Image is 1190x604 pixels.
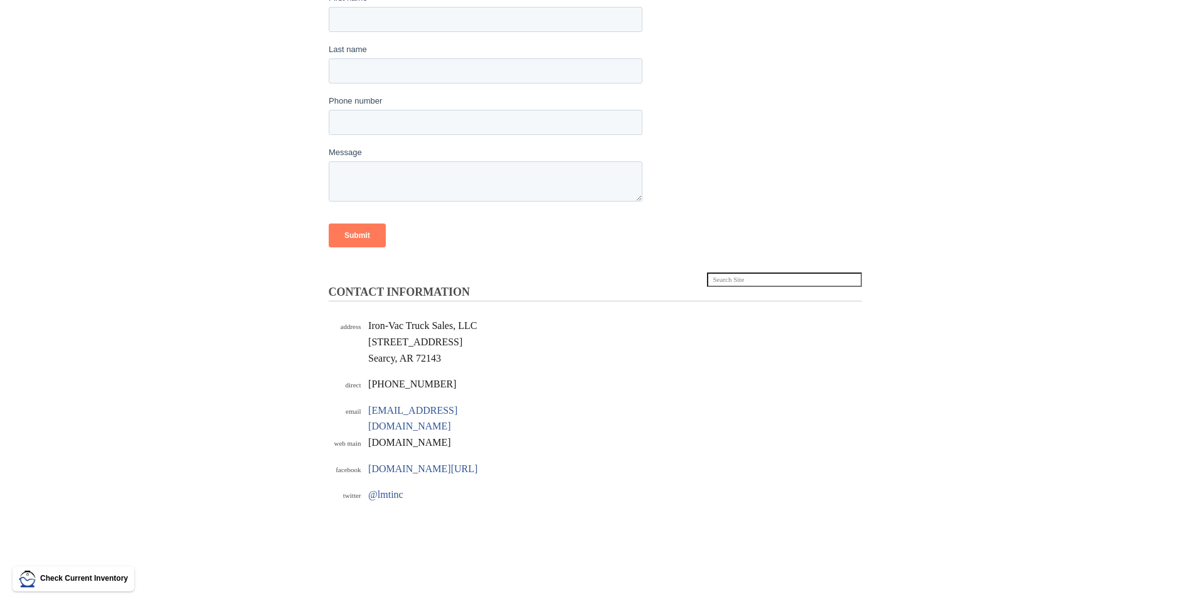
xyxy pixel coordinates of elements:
[368,463,477,474] a: [DOMAIN_NAME][URL]
[334,440,361,447] span: web main
[368,379,456,389] span: [PHONE_NUMBER]
[707,272,862,288] input: Search Site
[341,323,361,330] span: address
[368,437,451,448] span: [DOMAIN_NAME]
[346,407,361,415] span: email
[368,320,477,363] span: Iron-Vac Truck Sales, LLC [STREET_ADDRESS] Searcy, AR 72143
[368,489,403,500] a: @lmtinc
[345,381,361,389] span: direct
[19,570,36,588] img: LMT Icon
[40,573,128,585] p: Check Current Inventory
[368,405,457,432] a: [EMAIL_ADDRESS][DOMAIN_NAME]
[343,492,361,499] span: twitter
[336,466,361,473] span: facebook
